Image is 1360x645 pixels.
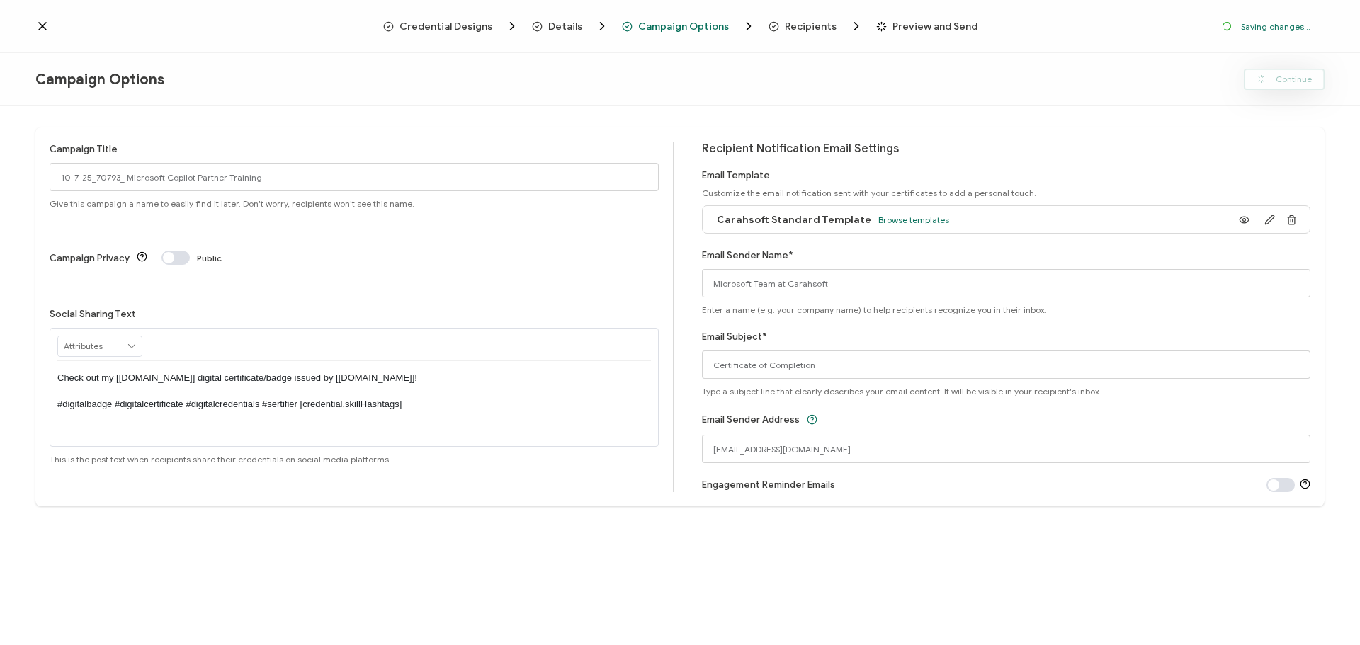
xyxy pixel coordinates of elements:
iframe: Chat Widget [1289,577,1360,645]
p: Check out my [[DOMAIN_NAME]] digital certificate/badge issued by [[DOMAIN_NAME]]! #digitalbadge #... [57,372,651,411]
span: Preview and Send [876,21,977,32]
span: Campaign Options [622,19,756,33]
span: Details [548,21,582,32]
span: Recipients [769,19,863,33]
label: Campaign Title [50,144,118,154]
input: Subject [702,350,1311,379]
span: Preview and Send [892,21,977,32]
input: Attributes [58,336,142,356]
span: Recipients [785,21,837,32]
span: Enter a name (e.g. your company name) to help recipients recognize you in their inbox. [702,304,1047,315]
input: verified@certificate.carahsoft.com [702,435,1311,463]
span: Credential Designs [383,19,519,33]
span: Campaign Options [35,71,164,89]
span: Credential Designs [399,21,492,32]
label: Engagement Reminder Emails [702,479,835,490]
span: This is the post text when recipients share their credentials on social media platforms. [50,454,391,464]
p: Saving changes... [1241,21,1310,32]
label: Email Template [702,170,770,181]
label: Email Sender Address [702,414,800,425]
label: Campaign Privacy [50,253,130,263]
span: Customize the email notification sent with your certificates to add a personal touch. [702,188,1036,198]
span: Carahsoft Standard Template [717,214,871,226]
span: Recipient Notification Email Settings [702,142,899,156]
span: Type a subject line that clearly describes your email content. It will be visible in your recipie... [702,386,1101,396]
label: Email Subject* [702,331,767,342]
label: Email Sender Name* [702,250,793,261]
div: Breadcrumb [383,19,977,33]
span: Campaign Options [638,21,729,32]
span: Details [532,19,609,33]
span: Public [197,253,222,263]
span: Browse templates [878,215,949,225]
label: Social Sharing Text [50,309,136,319]
span: Give this campaign a name to easily find it later. Don't worry, recipients won't see this name. [50,198,414,209]
input: Name [702,269,1311,297]
input: Campaign Options [50,163,659,191]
